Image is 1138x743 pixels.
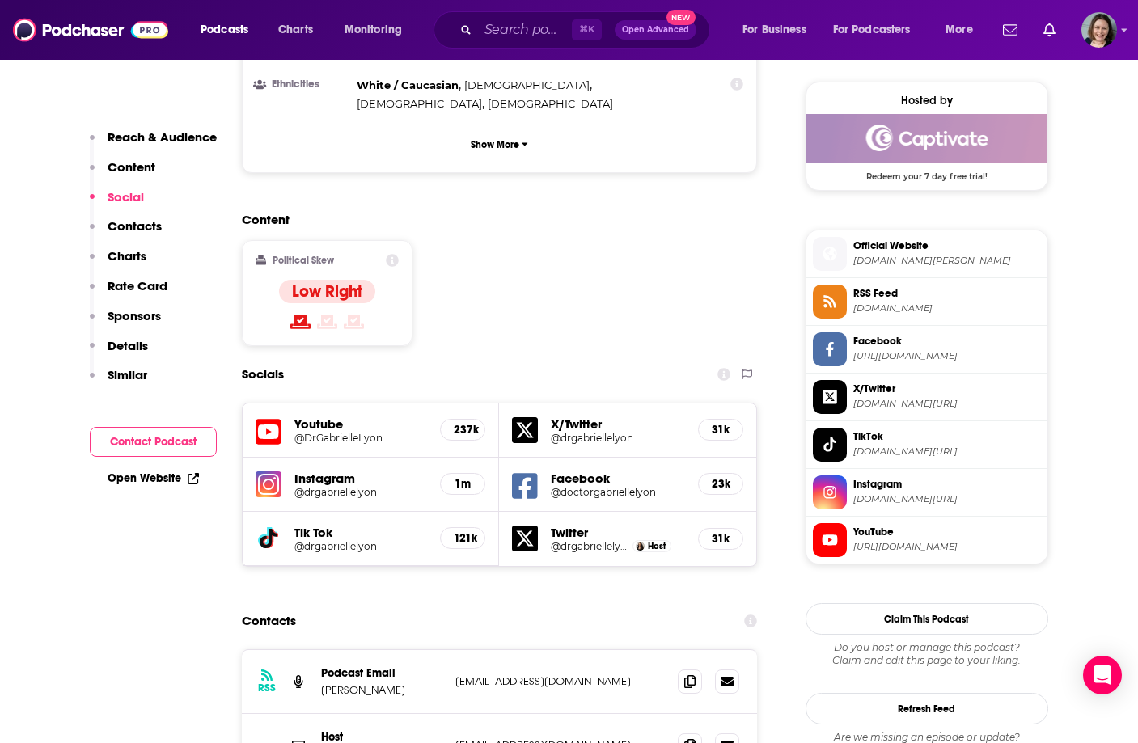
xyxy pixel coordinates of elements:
[488,97,613,110] span: [DEMOGRAPHIC_DATA]
[1081,12,1117,48] img: User Profile
[13,15,168,45] img: Podchaser - Follow, Share and Rate Podcasts
[813,332,1041,366] a: Facebook[URL][DOMAIN_NAME]
[256,129,744,159] button: Show More
[108,278,167,293] p: Rate Card
[551,540,628,552] h5: @drgabriellelyon
[108,218,162,234] p: Contacts
[1081,12,1117,48] span: Logged in as micglogovac
[712,532,730,546] h5: 31k
[108,248,146,264] p: Charts
[333,17,423,43] button: open menu
[345,19,402,41] span: Monitoring
[242,606,296,636] h2: Contacts
[813,285,1041,319] a: RSS Feed[DOMAIN_NAME]
[268,17,323,43] a: Charts
[1083,656,1122,694] div: Open Intercom Messenger
[853,334,1041,348] span: Facebook
[1081,12,1117,48] button: Show profile menu
[108,189,144,205] p: Social
[813,523,1041,557] a: YouTube[URL][DOMAIN_NAME]
[853,286,1041,301] span: RSS Feed
[853,445,1041,458] span: tiktok.com/@drgabriellelyon
[551,416,685,432] h5: X/Twitter
[813,428,1041,462] a: TikTok[DOMAIN_NAME][URL]
[294,540,428,552] a: @drgabriellelyon
[806,114,1047,163] img: Captivate Deal: Redeem your 7 day free trial!
[551,525,685,540] h5: Twitter
[256,79,350,90] h3: Ethnicities
[357,78,459,91] span: White / Caucasian
[464,78,590,91] span: [DEMOGRAPHIC_DATA]
[108,471,199,485] a: Open Website
[357,76,461,95] span: ,
[806,641,1048,654] span: Do you host or manage this podcast?
[90,338,148,368] button: Details
[454,423,472,437] h5: 237k
[551,486,685,498] h5: @doctorgabriellelyon
[294,525,428,540] h5: Tik Tok
[278,19,313,41] span: Charts
[294,486,428,498] a: @drgabriellelyon
[292,281,362,302] h4: Low Right
[294,471,428,486] h5: Instagram
[454,531,472,545] h5: 121k
[294,432,428,444] a: @DrGabrielleLyon
[712,477,730,491] h5: 23k
[90,129,217,159] button: Reach & Audience
[853,255,1041,267] span: dr-gabrielle-lyon.captivate.fm
[108,338,148,353] p: Details
[572,19,602,40] span: ⌘ K
[615,20,696,40] button: Open AdvancedNew
[806,603,1048,635] button: Claim This Podcast
[258,682,276,694] h3: RSS
[853,382,1041,396] span: X/Twitter
[357,95,484,113] span: ,
[806,114,1047,180] a: Captivate Deal: Redeem your 7 day free trial!
[478,17,572,43] input: Search podcasts, credits, & more...
[90,427,217,457] button: Contact Podcast
[742,19,806,41] span: For Business
[201,19,248,41] span: Podcasts
[853,477,1041,492] span: Instagram
[108,367,147,382] p: Similar
[946,19,973,41] span: More
[1037,16,1062,44] a: Show notifications dropdown
[294,416,428,432] h5: Youtube
[455,674,666,688] p: [EMAIL_ADDRESS][DOMAIN_NAME]
[806,94,1047,108] div: Hosted by
[853,525,1041,539] span: YouTube
[242,359,284,390] h2: Socials
[666,10,696,25] span: New
[454,477,472,491] h5: 1m
[464,76,592,95] span: ,
[551,432,685,444] a: @drgabriellelyon
[108,129,217,145] p: Reach & Audience
[636,542,645,551] img: Dr. Gabrielle Lyon
[90,218,162,248] button: Contacts
[813,380,1041,414] a: X/Twitter[DOMAIN_NAME][URL]
[806,693,1048,724] button: Refresh Feed
[90,189,144,219] button: Social
[996,16,1024,44] a: Show notifications dropdown
[90,278,167,308] button: Rate Card
[853,541,1041,553] span: https://www.youtube.com/@DrGabrielleLyon
[823,17,934,43] button: open menu
[321,666,442,680] p: Podcast Email
[551,471,685,486] h5: Facebook
[853,398,1041,410] span: twitter.com/drgabriellelyon
[273,255,334,266] h2: Political Skew
[108,159,155,175] p: Content
[833,19,911,41] span: For Podcasters
[449,11,726,49] div: Search podcasts, credits, & more...
[648,541,666,551] span: Host
[853,350,1041,362] span: https://www.facebook.com/doctorgabriellelyon
[934,17,993,43] button: open menu
[712,423,730,437] h5: 31k
[731,17,827,43] button: open menu
[108,308,161,323] p: Sponsors
[853,239,1041,253] span: Official Website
